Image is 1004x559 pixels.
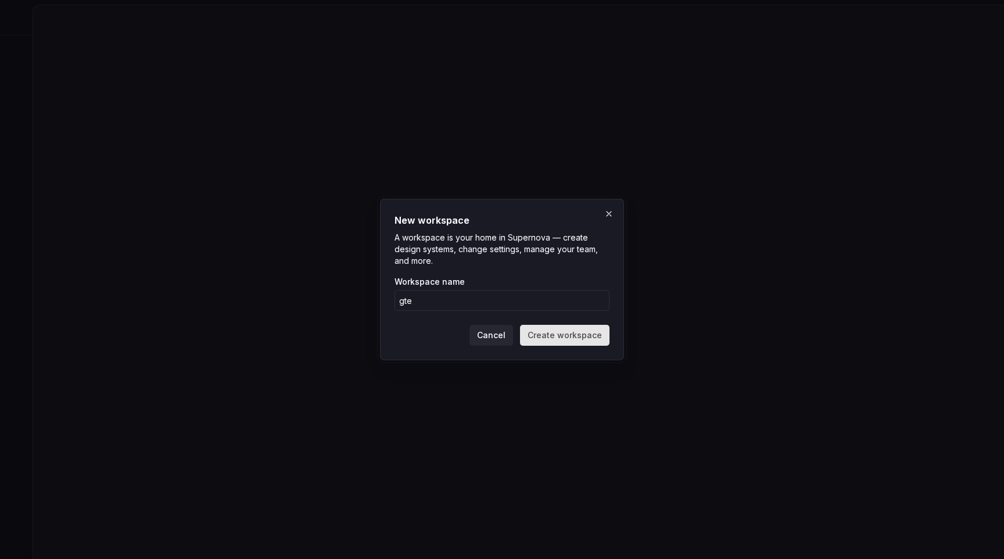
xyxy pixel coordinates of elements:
[528,329,602,341] span: Create workspace
[469,325,513,346] button: Cancel
[395,213,609,227] h2: New workspace
[395,276,465,288] label: Workspace name
[477,329,505,341] span: Cancel
[520,325,609,346] button: Create workspace
[395,232,609,267] p: A workspace is your home in Supernova — create design systems, change settings, manage your team,...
